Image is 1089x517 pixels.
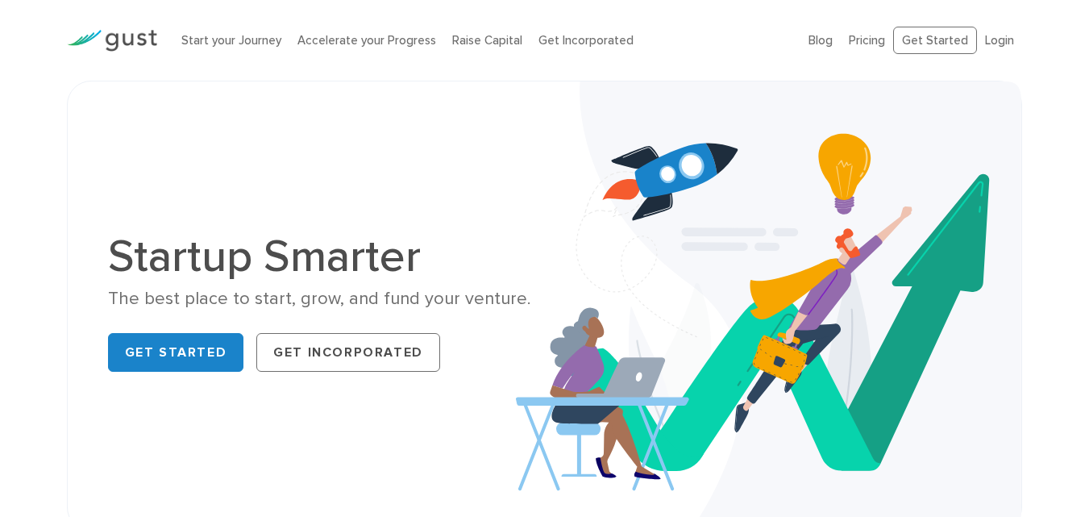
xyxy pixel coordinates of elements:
a: Accelerate your Progress [297,33,436,48]
a: Get Started [108,333,244,372]
a: Blog [808,33,833,48]
img: Gust Logo [67,30,157,52]
a: Get Started [893,27,977,55]
a: Pricing [849,33,885,48]
a: Raise Capital [452,33,522,48]
a: Login [985,33,1014,48]
a: Get Incorporated [256,333,440,372]
div: The best place to start, grow, and fund your venture. [108,287,533,311]
a: Get Incorporated [538,33,634,48]
h1: Startup Smarter [108,234,533,279]
a: Start your Journey [181,33,281,48]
